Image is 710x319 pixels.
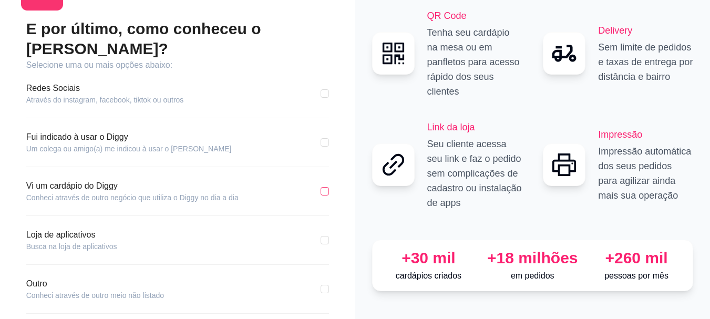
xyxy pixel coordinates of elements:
[598,23,693,38] h2: Delivery
[589,270,684,282] p: pessoas por mês
[427,25,522,99] p: Tenha seu cardápio na mesa ou em panfletos para acesso rápido dos seus clientes
[26,277,164,290] article: Outro
[381,270,477,282] p: cardápios criados
[26,59,329,71] article: Selecione uma ou mais opções abaixo:
[26,131,232,143] article: Fui indicado à usar o Diggy
[26,290,164,301] article: Conheci através de outro meio não listado
[26,192,239,203] article: Conheci através de outro negócio que utiliza o Diggy no dia a dia
[381,249,477,267] div: +30 mil
[598,127,693,142] h2: Impressão
[26,241,117,252] article: Busca na loja de aplicativos
[26,19,329,59] h2: E por último, como conheceu o [PERSON_NAME]?
[485,270,580,282] p: em pedidos
[598,40,693,84] p: Sem limite de pedidos e taxas de entrega por distância e bairro
[427,120,522,135] h2: Link da loja
[26,143,232,154] article: Um colega ou amigo(a) me indicou à usar o [PERSON_NAME]
[589,249,684,267] div: +260 mil
[485,249,580,267] div: +18 milhões
[427,8,522,23] h2: QR Code
[26,180,239,192] article: Vi um cardápio do Diggy
[26,82,184,95] article: Redes Sociais
[26,95,184,105] article: Através do instagram, facebook, tiktok ou outros
[598,144,693,203] p: Impressão automática dos seus pedidos para agilizar ainda mais sua operação
[26,229,117,241] article: Loja de aplicativos
[427,137,522,210] p: Seu cliente acessa seu link e faz o pedido sem complicações de cadastro ou instalação de apps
